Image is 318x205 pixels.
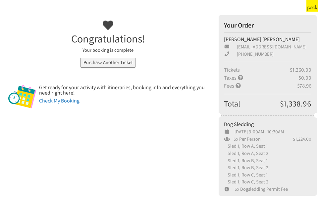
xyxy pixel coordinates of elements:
span: 6x Dogsledding Permit Fee [230,186,288,193]
span: [DATE] 9:00AM - 10:30AM [230,128,284,135]
div: Powered by [DOMAIN_NAME] [245,4,301,10]
span: Sled 1, Row A, Seat 2 [224,150,268,157]
div: $1,260.00 [290,66,311,74]
div: Tickets [224,66,290,74]
div: Total [224,98,280,110]
div: $78.96 [297,82,311,90]
div: Your booking is complete [2,47,214,54]
div: Taxes [224,74,298,82]
div: Get ready for your activity with itineraries, booking info and everything you need right here! [39,85,208,96]
span: Sled 1, Row A, Seat 1 [224,143,268,150]
span: $1,224.00 [293,136,311,143]
img: [ember-intl] Missing translation "alt.confirmation-booking-portal" for locales: "en-us" [8,85,36,109]
div: $1,338.96 [280,98,311,110]
span: Sled 1, Row C, Seat 2 [224,178,268,185]
div: [PERSON_NAME] [PERSON_NAME] [224,35,311,43]
span: 6x Per Person [230,136,261,143]
div: Your Order [224,21,311,31]
span: [PHONE_NUMBER] [236,51,274,58]
span: [EMAIL_ADDRESS][DOMAIN_NAME] [236,43,306,50]
a: Check My Booking [39,97,79,104]
span: Sled 1, Row C, Seat 1 [224,171,268,178]
span: Sled 1, Row B, Seat 2 [224,164,268,171]
a: Purchase Another Ticket [80,58,135,68]
div: Fees [224,82,297,90]
span: Sled 1, Row B, Seat 1 [224,157,268,164]
div: $0.00 [298,74,311,82]
div: Dog Sledding [224,120,311,128]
